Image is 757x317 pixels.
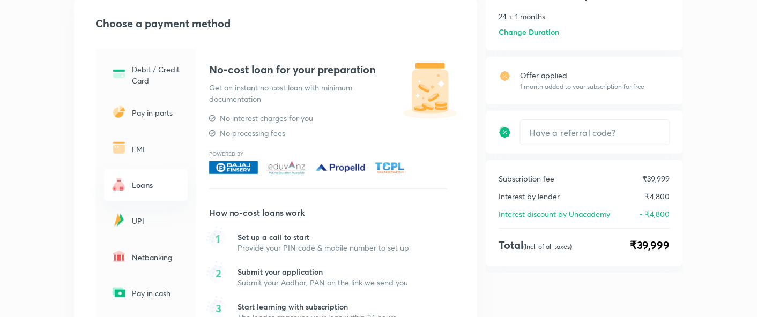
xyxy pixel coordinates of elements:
[110,103,128,120] img: -
[266,161,307,174] img: Eduvanz
[132,179,181,191] h6: Loans
[209,82,397,104] p: Get an instant no-cost loan with minimum documentation
[110,284,128,301] img: -
[110,65,128,82] img: -
[132,144,181,155] p: EMI
[238,243,409,253] p: Provide your PIN code & mobile number to set up
[206,224,228,251] img: bullet-bg
[499,126,511,139] img: discount
[374,161,405,174] img: TCPL
[238,277,408,288] p: Submit your Aadhar, PAN on the link we send you
[209,161,258,174] img: Bajaj Finserv
[95,16,460,32] h2: Choose a payment method
[645,191,670,202] p: ₹4,800
[640,208,670,220] p: - ₹4,800
[316,161,366,174] img: Propelled
[132,107,181,118] p: Pay in parts
[499,26,559,37] h6: Change Duration
[110,212,128,229] img: -
[238,232,409,243] p: Set up a call to start
[401,62,460,120] img: jar
[238,301,396,312] p: Start learning with subscription
[499,191,560,202] p: Interest by lender
[238,267,408,277] p: Submit your application
[220,113,313,124] p: No interest charges for you
[499,208,610,220] p: Interest discount by Unacademy
[643,173,670,184] p: ₹39,999
[209,206,447,219] h5: How no-cost loans work
[220,128,285,139] p: No processing fees
[132,64,181,86] p: Debit / Credit Card
[499,173,554,184] p: Subscription fee
[132,252,181,263] p: Netbanking
[206,259,228,285] img: bullet-bg
[520,70,645,81] p: Offer applied
[520,82,645,92] p: 1 month added to your subscription for free
[499,237,572,253] h4: Total
[523,243,572,251] p: (Incl. of all taxes)
[110,248,128,265] img: -
[499,11,670,22] p: 24 + 1 months
[132,288,181,299] p: Pay in cash
[209,62,447,78] h4: No-cost loan for your preparation
[499,70,511,82] img: offer
[630,237,670,253] span: ₹39,999
[521,120,670,145] input: Have a referral code?
[209,152,447,157] p: Powered by
[110,176,128,193] img: -
[132,215,181,227] p: UPI
[110,139,128,156] img: -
